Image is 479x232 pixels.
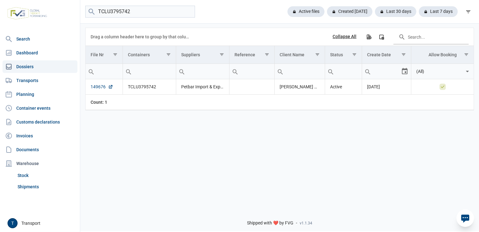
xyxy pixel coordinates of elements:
[3,102,77,114] a: Container events
[3,74,77,87] a: Transports
[300,221,312,226] span: v1.1.34
[8,218,18,228] button: T
[275,46,325,64] td: Column Client Name
[181,52,200,57] div: Suppliers
[330,52,343,57] div: Status
[363,31,374,42] div: Export all data to Excel
[367,84,380,89] span: [DATE]
[464,52,469,57] span: Show filter options for column 'Allow Booking'
[464,64,471,79] div: Select
[275,64,286,79] div: Search box
[3,60,77,73] a: Dossiers
[376,31,387,42] div: Column Chooser
[166,52,171,57] span: Show filter options for column 'Containers'
[176,64,187,79] div: Search box
[86,28,474,110] div: Data grid with 1 rows and 8 columns
[275,64,324,79] input: Filter cell
[219,52,224,57] span: Show filter options for column 'Suppliers'
[287,6,324,17] div: Active files
[123,79,176,95] td: TCLU3795742
[85,6,195,18] input: Search dossiers
[362,64,411,79] td: Filter cell
[229,46,275,64] td: Column Reference
[176,46,229,64] td: Column Suppliers
[401,64,408,79] div: Select
[8,218,76,228] div: Transport
[280,52,304,57] div: Client Name
[325,46,362,64] td: Column Status
[229,64,275,79] input: Filter cell
[234,52,255,57] div: Reference
[5,5,50,22] img: FVG - Global freight forwarding
[15,181,77,192] a: Shipments
[128,52,150,57] div: Containers
[91,99,118,105] div: File Nr Count: 1
[411,64,474,79] td: Filter cell
[3,116,77,128] a: Customs declarations
[123,46,176,64] td: Column Containers
[362,46,411,64] td: Column Create Date
[229,64,241,79] div: Search box
[401,52,406,57] span: Show filter options for column 'Create Date'
[113,52,118,57] span: Show filter options for column 'File Nr'
[393,29,469,44] input: Search in the data grid
[265,52,269,57] span: Show filter options for column 'Reference'
[176,64,229,79] input: Filter cell
[362,64,373,79] div: Search box
[86,64,97,79] div: Search box
[325,64,336,79] div: Search box
[3,88,77,101] a: Planning
[3,143,77,156] a: Documents
[3,157,77,170] div: Warehouse
[362,64,401,79] input: Filter cell
[411,64,464,79] input: Filter cell
[91,84,113,90] a: 149676
[375,6,416,17] div: Last 30 days
[3,130,77,142] a: Invoices
[333,34,356,40] div: Collapse All
[91,32,191,42] div: Drag a column header here to group by that column
[3,47,77,59] a: Dashboard
[91,28,469,46] div: Data grid toolbar
[463,6,474,17] div: filter
[15,170,77,181] a: Stock
[123,64,176,79] input: Filter cell
[419,6,458,17] div: Last 7 days
[123,64,134,79] div: Search box
[429,52,457,57] div: Allow Booking
[176,79,229,95] td: Petbar Import & Export Co., Ltd.
[247,220,293,226] span: Shipped with ❤️ by FVG
[411,46,474,64] td: Column Allow Booking
[352,52,357,57] span: Show filter options for column 'Status'
[3,33,77,45] a: Search
[327,6,372,17] div: Created [DATE]
[325,79,362,95] td: Active
[296,220,297,226] span: -
[315,52,320,57] span: Show filter options for column 'Client Name'
[229,64,275,79] td: Filter cell
[325,64,362,79] input: Filter cell
[367,52,391,57] div: Create Date
[86,46,123,64] td: Column File Nr
[91,52,104,57] div: File Nr
[86,64,123,79] input: Filter cell
[275,79,325,95] td: [PERSON_NAME] Group NV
